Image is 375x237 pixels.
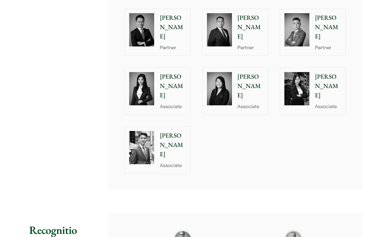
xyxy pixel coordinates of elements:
[160,44,186,51] p: Partner
[125,9,191,56] a: [PERSON_NAME] Partner
[315,103,341,110] p: Associate
[160,162,186,169] p: Associate
[237,13,264,41] p: [PERSON_NAME]
[160,72,186,100] p: [PERSON_NAME]
[280,68,346,115] a: Joanne Lam photo [PERSON_NAME] Associate
[280,9,346,56] a: [PERSON_NAME] Partner
[315,72,341,100] p: [PERSON_NAME]
[315,13,341,41] p: [PERSON_NAME]
[237,72,264,100] p: [PERSON_NAME]
[284,72,309,105] img: Joanne Lam photo
[125,68,191,115] a: Florence Yan photo [PERSON_NAME] Associate
[160,13,186,41] p: [PERSON_NAME]
[160,103,186,110] p: Associate
[125,126,191,174] a: [PERSON_NAME] Associate
[202,9,268,56] a: [PERSON_NAME] Partner
[129,72,154,105] img: Florence Yan photo
[237,103,264,110] p: Associate
[202,68,268,115] a: [PERSON_NAME] Associate
[160,131,186,159] p: [PERSON_NAME]
[237,44,264,51] p: Partner
[315,44,341,51] p: Partner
